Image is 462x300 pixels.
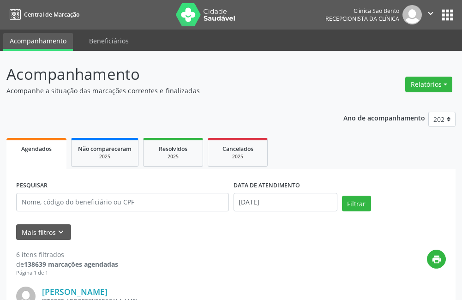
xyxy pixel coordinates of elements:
div: 2025 [78,153,132,160]
a: [PERSON_NAME] [42,287,108,297]
div: 2025 [215,153,261,160]
div: 6 itens filtrados [16,250,118,259]
div: de [16,259,118,269]
span: Agendados [21,145,52,153]
strong: 138639 marcações agendadas [24,260,118,269]
label: DATA DE ATENDIMENTO [234,179,300,193]
p: Ano de acompanhamento [343,112,425,123]
label: PESQUISAR [16,179,48,193]
button: apps [439,7,456,23]
div: Página 1 de 1 [16,269,118,277]
button: Mais filtroskeyboard_arrow_down [16,224,71,240]
button: Relatórios [405,77,452,92]
a: Beneficiários [83,33,135,49]
span: Central de Marcação [24,11,79,18]
a: Acompanhamento [3,33,73,51]
span: Recepcionista da clínica [325,15,399,23]
div: Clinica Sao Bento [325,7,399,15]
p: Acompanhamento [6,63,321,86]
button:  [422,5,439,24]
button: Filtrar [342,196,371,211]
span: Resolvidos [159,145,187,153]
button: print [427,250,446,269]
span: Cancelados [222,145,253,153]
div: 2025 [150,153,196,160]
a: Central de Marcação [6,7,79,22]
input: Nome, código do beneficiário ou CPF [16,193,229,211]
i:  [426,8,436,18]
input: Selecione um intervalo [234,193,337,211]
span: Não compareceram [78,145,132,153]
img: img [402,5,422,24]
p: Acompanhe a situação das marcações correntes e finalizadas [6,86,321,96]
i: keyboard_arrow_down [56,227,66,237]
i: print [432,254,442,264]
